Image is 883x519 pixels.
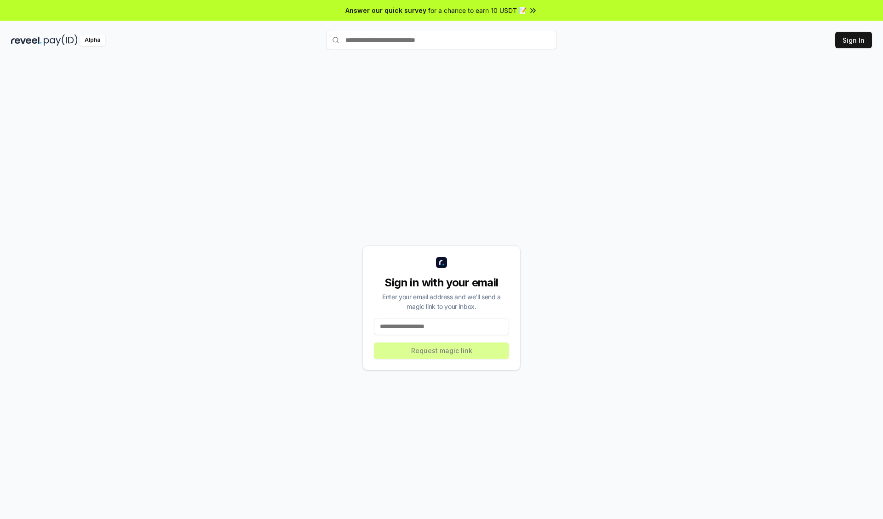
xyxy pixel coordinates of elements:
span: Answer our quick survey [345,6,426,15]
button: Sign In [835,32,872,48]
span: for a chance to earn 10 USDT 📝 [428,6,527,15]
div: Alpha [80,34,105,46]
img: pay_id [44,34,78,46]
div: Enter your email address and we’ll send a magic link to your inbox. [374,292,509,311]
div: Sign in with your email [374,275,509,290]
img: reveel_dark [11,34,42,46]
img: logo_small [436,257,447,268]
